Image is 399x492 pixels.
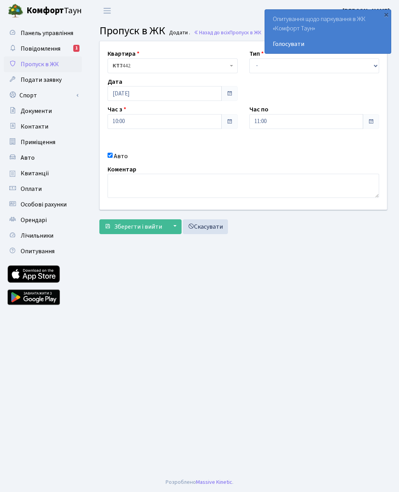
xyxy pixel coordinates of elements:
[4,41,82,56] a: Повідомлення1
[21,122,48,131] span: Контакти
[108,77,122,86] label: Дата
[4,103,82,119] a: Документи
[4,212,82,228] a: Орендарі
[108,164,136,174] label: Коментар
[265,10,391,53] div: Опитування щодо паркування в ЖК «Комфорт Таун»
[21,107,52,115] span: Документи
[108,58,238,73] span: <b>КТ7</b>&nbsp;&nbsp;&nbsp;442
[382,11,390,18] div: ×
[4,228,82,243] a: Лічильники
[21,44,60,53] span: Повідомлення
[4,243,82,259] a: Опитування
[21,60,59,69] span: Пропуск в ЖК
[4,25,82,41] a: Панель управління
[113,62,228,70] span: <b>КТ7</b>&nbsp;&nbsp;&nbsp;442
[4,197,82,212] a: Особові рахунки
[21,138,55,146] span: Приміщення
[4,88,82,103] a: Спорт
[114,151,128,160] label: Авто
[343,7,390,15] b: [PERSON_NAME]
[21,216,47,224] span: Орендарі
[4,181,82,197] a: Оплати
[196,478,232,486] a: Massive Kinetic
[99,219,167,234] button: Зберегти і вийти
[21,169,49,178] span: Квитанції
[21,247,55,256] span: Опитування
[249,49,264,58] label: Тип
[26,4,64,17] b: Комфорт
[273,39,383,49] a: Голосувати
[21,76,62,84] span: Подати заявку
[4,56,82,72] a: Пропуск в ЖК
[4,166,82,181] a: Квитанції
[21,29,73,37] span: Панель управління
[108,49,139,58] label: Квартира
[21,153,35,162] span: Авто
[26,4,82,18] span: Таун
[97,4,117,17] button: Переключити навігацію
[249,105,268,114] label: Час по
[4,134,82,150] a: Приміщення
[73,45,79,52] div: 1
[4,72,82,88] a: Подати заявку
[183,219,228,234] a: Скасувати
[4,119,82,134] a: Контакти
[108,105,126,114] label: Час з
[168,30,190,36] small: Додати .
[99,23,165,39] span: Пропуск в ЖК
[113,62,122,70] b: КТ7
[21,185,42,193] span: Оплати
[8,3,23,19] img: logo.png
[21,231,53,240] span: Лічильники
[4,150,82,166] a: Авто
[21,200,67,209] span: Особові рахунки
[343,6,390,16] a: [PERSON_NAME]
[114,222,162,231] span: Зберегти і вийти
[230,29,261,36] span: Пропуск в ЖК
[194,29,261,36] a: Назад до всіхПропуск в ЖК
[166,478,233,487] div: Розроблено .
